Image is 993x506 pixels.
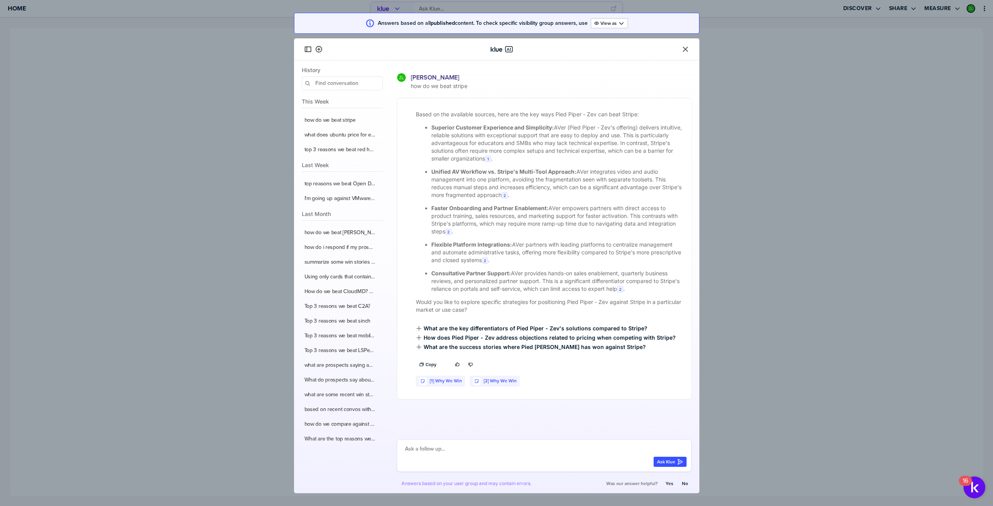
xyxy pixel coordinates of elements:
[397,73,406,82] div: Zev L.
[299,269,384,284] button: Using only cards that contain "win stories" in the title, what talk tracks and features or proof ...
[484,258,486,263] span: 2
[431,168,576,175] strong: Unified AV Workflow vs. Stripe's Multi-Tool Approach:
[299,176,384,191] button: top reasons we beat Open Dental? Use any buyer quotes too
[304,318,370,325] label: Top 3 reasons we beat sinch
[299,225,384,240] button: how do we beat [PERSON_NAME]?
[299,314,384,328] button: Top 3 reasons we beat sinch
[591,18,628,28] button: Open Drop
[600,20,617,26] label: View as
[302,98,383,105] span: This Week
[299,191,384,206] button: I'm going up against VMware and we're more expensive, help me add more value to justify our cost
[401,480,532,487] span: Answers based on your user group and may contain errors.
[299,299,384,314] button: Top 3 reasons we beat C2A?
[302,76,383,90] input: Find conversation
[484,378,517,384] a: [2] Why We Win
[619,287,621,292] span: 2
[416,359,440,370] button: Copy
[503,193,506,198] span: 2
[299,402,384,417] button: based on recent convos with toradex, how do we win on product?
[304,303,370,310] label: Top 3 reasons we beat C2A?
[681,45,690,54] button: Close
[304,131,376,138] label: what does ubuntu price for enterprise services
[299,328,384,343] button: Top 3 reasons we beat mobileum?
[378,20,588,26] span: Answers based on all content. To check specific visibility group answers, use
[430,378,462,384] a: [1] Why We Win
[299,358,384,373] button: what are prospects saying about empyrean
[302,211,383,217] span: Last Month
[304,332,376,339] label: Top 3 reasons we beat mobileum?
[409,82,692,90] span: how do we beat stripe
[416,111,682,118] p: Based on the available sources, here are the key ways Pied Piper - Zev can beat Stripe:
[416,325,647,332] span: What are the key differentiators of Pied Piper - Zev's solutions compared to Stripe?
[304,244,376,251] label: how do i respond if my prospect says "Why should I choose [PERSON_NAME] if [PERSON_NAME] claims t...
[304,362,376,369] label: what are prospects saying about empyrean
[431,241,682,264] p: AVer partners with leading platforms to centralize management and automate administrative tasks, ...
[397,73,406,82] img: 68efa1eb0dd1966221c28eaef6eec194-sml.png
[416,344,646,350] span: What are the success stories where Pied [PERSON_NAME] has won against Stripe?
[304,146,376,153] label: top 3 reasons we beat red hat for enterprise linux
[299,240,384,255] button: how do i respond if my prospect says "Why should I choose [PERSON_NAME] if [PERSON_NAME] claims t...
[431,124,554,131] strong: Superior Customer Experience and Simplicity:
[431,124,682,162] p: AVer (Pied Piper - Zev's offering) delivers intuitive, reliable solutions with exceptional suppor...
[963,481,968,491] div: 16
[304,435,376,442] label: What are the top reasons we beat Quectel, and how can I better position Digi during my discovery ...
[304,421,376,428] label: how do we compare against toradex?
[304,117,356,124] label: how do we beat stripe
[447,230,450,234] span: 2
[299,128,384,142] button: what does ubuntu price for enterprise services
[304,180,376,187] label: top reasons we beat Open Dental? Use any buyer quotes too
[411,74,459,81] span: [PERSON_NAME]
[299,373,384,387] button: What do prospects say about codametrix? Compare it against what they say about fathom
[426,361,436,368] label: Copy
[964,477,985,498] button: Open Resource Center, 16 new notifications
[304,288,376,295] label: How do we beat CloudMD? Give some examples of wins
[304,376,376,383] label: What do prospects say about codametrix? Compare it against what they say about fathom
[666,480,673,487] label: Yes
[304,229,376,236] label: how do we beat [PERSON_NAME]?
[302,162,383,168] span: Last Week
[299,343,384,358] button: Top 3 reasons we beat LSPedia?
[416,335,676,341] span: How does Pied Piper - Zev address objections related to pricing when competing with Stripe?
[682,480,688,487] label: No
[654,457,687,467] button: Ask Klue
[299,432,384,446] button: What are the top reasons we beat Quectel, and how can I better position Digi during my discovery ...
[431,270,511,276] strong: Consultative Partner Support:
[304,259,376,266] label: summarize some win stories against alegeus
[431,168,682,199] p: AVer integrates video and audio management into one platform, avoiding the fragmentation seen wit...
[299,255,384,269] button: summarize some win stories against alegeus
[304,391,376,398] label: what are some recent win stories against fathom, nyx and epic? I need social proof for my upcomin...
[416,298,682,314] p: Would you like to explore specific strategies for positioning Pied Piper - Zev against Stripe in ...
[678,478,692,489] button: No
[299,113,384,128] button: how do we beat stripe
[431,269,682,293] p: AVer provides hands-on sales enablement, quarterly business reviews, and personalized partner sup...
[304,195,376,202] label: I'm going up against VMware and we're more expensive, help me add more value to justify our cost
[302,67,383,73] span: History
[304,406,376,413] label: based on recent convos with toradex, how do we win on product?
[431,204,682,235] p: AVer empowers partners with direct access to product training, sales resources, and marketing sup...
[606,480,657,487] span: Was our answer helpful?
[299,417,384,432] button: how do we compare against toradex?
[299,284,384,299] button: How do we beat CloudMD? Give some examples of wins
[431,241,512,248] strong: Flexible Platform Integrations:
[487,157,489,161] span: 1
[431,205,548,211] strong: Faster Onboarding and Partner Enablement:
[299,142,384,157] button: top 3 reasons we beat red hat for enterprise linux
[299,387,384,402] button: what are some recent win stories against fathom, nyx and epic? I need social proof for my upcomin...
[304,273,376,280] label: Using only cards that contain "win stories" in the title, what talk tracks and features or proof ...
[431,19,455,27] strong: published
[662,478,677,489] button: Yes
[304,347,376,354] label: Top 3 reasons we beat LSPedia?
[657,459,683,465] div: Ask Klue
